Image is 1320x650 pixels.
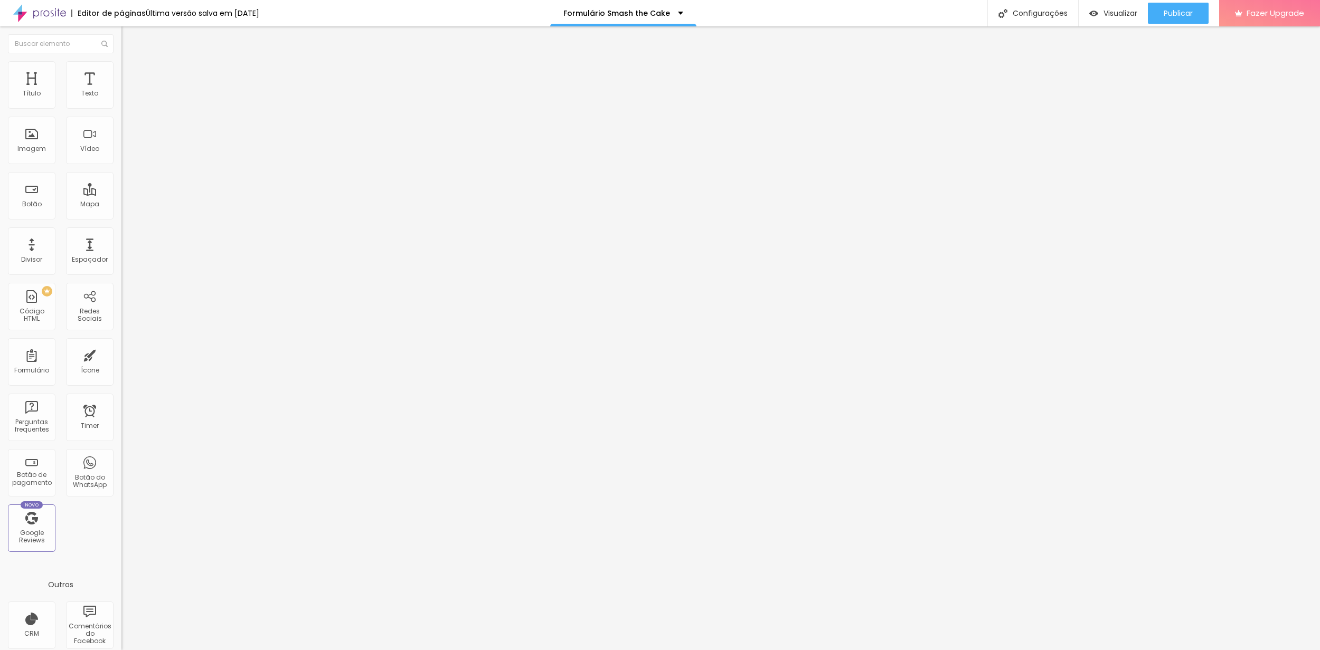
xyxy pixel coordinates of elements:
div: Última versão salva em [DATE] [146,9,259,17]
span: Visualizar [1104,9,1137,17]
div: CRM [24,630,39,637]
div: Ícone [81,367,99,374]
div: Google Reviews [11,529,52,544]
div: Comentários do Facebook [69,623,110,645]
img: Icone [998,9,1007,18]
button: Visualizar [1079,3,1148,24]
div: Espaçador [72,256,108,263]
input: Buscar elemento [8,34,114,53]
div: Timer [81,422,99,429]
iframe: Editor [121,26,1320,650]
img: view-1.svg [1089,9,1098,18]
div: Novo [21,501,43,509]
div: Mapa [80,200,99,208]
button: Publicar [1148,3,1209,24]
div: Divisor [21,256,42,263]
div: Botão [22,200,42,208]
div: Código HTML [11,308,52,323]
div: Texto [81,90,98,97]
div: Imagem [17,145,46,152]
div: Formulário [14,367,49,374]
div: Título [23,90,41,97]
div: Perguntas frequentes [11,418,52,434]
div: Botão de pagamento [11,471,52,486]
span: Publicar [1164,9,1193,17]
div: Botão do WhatsApp [69,474,110,489]
p: Formulário Smash the Cake [563,9,670,17]
div: Vídeo [80,145,99,152]
span: Fazer Upgrade [1247,8,1304,17]
div: Editor de páginas [71,9,146,17]
img: Icone [101,41,108,47]
div: Redes Sociais [69,308,110,323]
